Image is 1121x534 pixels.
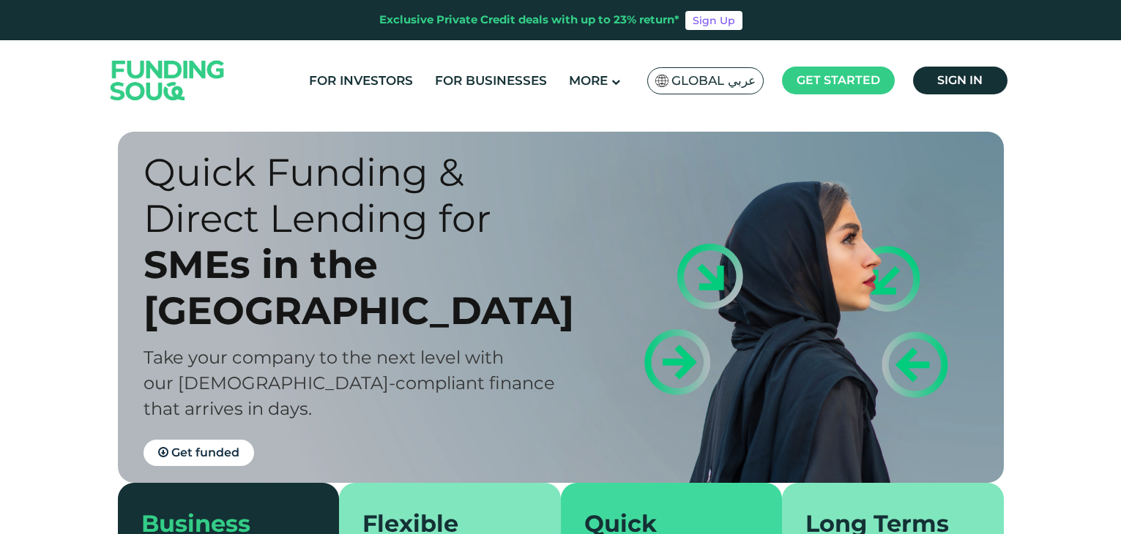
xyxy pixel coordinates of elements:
[305,69,417,93] a: For Investors
[171,445,239,459] span: Get funded
[937,73,983,87] span: Sign in
[913,67,1008,94] a: Sign in
[144,440,254,466] a: Get funded
[144,241,586,334] div: SMEs in the [GEOGRAPHIC_DATA]
[96,43,239,117] img: Logo
[144,347,555,419] span: Take your company to the next level with our [DEMOGRAPHIC_DATA]-compliant finance that arrives in...
[379,12,679,29] div: Exclusive Private Credit deals with up to 23% return*
[144,149,586,241] div: Quick Funding & Direct Lending for
[797,73,880,87] span: Get started
[431,69,551,93] a: For Businesses
[671,72,756,89] span: Global عربي
[685,11,742,30] a: Sign Up
[569,73,608,88] span: More
[655,75,668,87] img: SA Flag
